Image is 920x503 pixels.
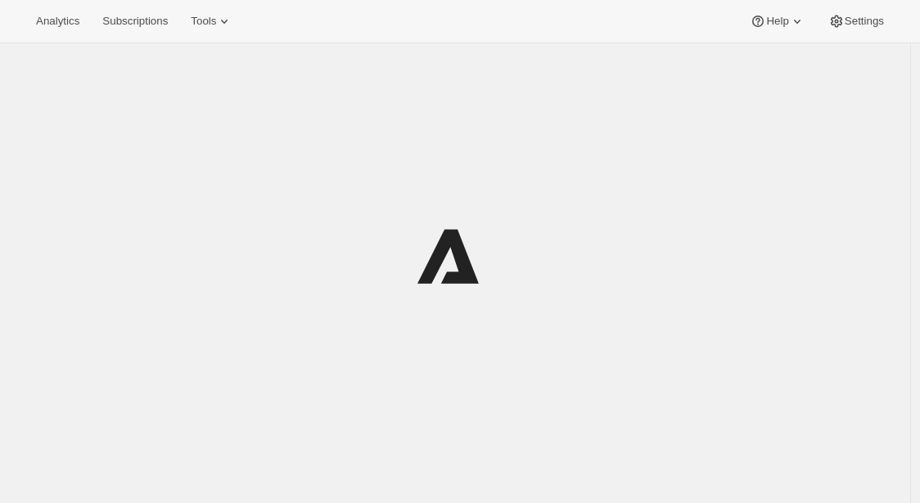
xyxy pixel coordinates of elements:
[181,10,242,33] button: Tools
[845,15,884,28] span: Settings
[819,10,894,33] button: Settings
[92,10,178,33] button: Subscriptions
[766,15,788,28] span: Help
[191,15,216,28] span: Tools
[36,15,79,28] span: Analytics
[102,15,168,28] span: Subscriptions
[740,10,814,33] button: Help
[26,10,89,33] button: Analytics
